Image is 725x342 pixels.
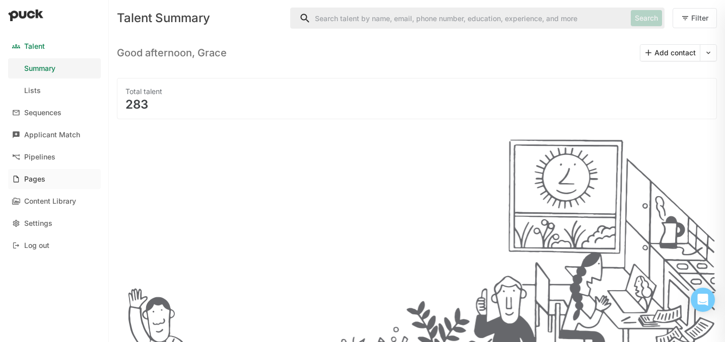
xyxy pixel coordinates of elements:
[117,47,227,59] h3: Good afternoon, Grace
[8,36,101,56] a: Talent
[125,99,708,111] div: 283
[8,125,101,145] a: Applicant Match
[691,288,715,312] div: Open Intercom Messenger
[125,87,708,97] div: Total talent
[8,213,101,233] a: Settings
[8,191,101,211] a: Content Library
[8,80,101,101] a: Lists
[24,64,55,73] div: Summary
[24,219,52,228] div: Settings
[24,241,49,250] div: Log out
[24,109,61,117] div: Sequences
[24,131,80,139] div: Applicant Match
[24,42,45,51] div: Talent
[8,103,101,123] a: Sequences
[291,8,627,28] input: Search
[8,147,101,167] a: Pipelines
[640,45,700,61] button: Add contact
[24,87,41,95] div: Lists
[24,175,45,184] div: Pages
[117,12,282,24] div: Talent Summary
[24,197,76,206] div: Content Library
[673,8,717,28] button: Filter
[8,58,101,78] a: Summary
[24,153,55,161] div: Pipelines
[8,169,101,189] a: Pages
